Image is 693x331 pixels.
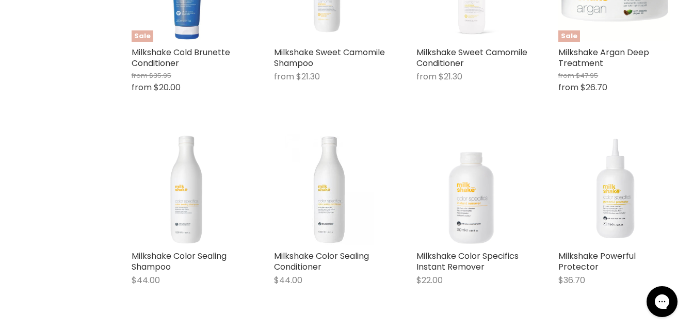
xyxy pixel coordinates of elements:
span: $21.30 [296,71,320,82]
a: Milkshake Color Sealing Conditioner [274,250,369,273]
span: $35.95 [149,71,171,80]
img: Milkshake Color Sealing Shampoo [132,134,243,245]
span: $22.00 [416,274,443,286]
span: $26.70 [581,81,607,93]
a: Milkshake Powerful Protector [558,250,636,273]
a: Milkshake Color Specifics Instant Remover [416,250,519,273]
span: $20.00 [154,81,181,93]
img: Milkshake Color Specifics Instant Remover [416,134,528,245]
a: Milkshake Sweet Camomile Conditioner [416,46,527,69]
iframe: Gorgias live chat messenger [641,283,683,321]
img: Milkshake Powerful Protector [558,134,670,245]
a: Milkshake Sweet Camomile Shampoo [274,46,385,69]
span: Sale [132,30,153,42]
span: from [132,71,148,80]
span: $36.70 [558,274,585,286]
span: $44.00 [132,274,160,286]
span: from [558,71,574,80]
span: $44.00 [274,274,302,286]
a: Milkshake Color Sealing Shampoo [132,250,227,273]
span: from [274,71,294,82]
span: Sale [558,30,580,42]
a: Milkshake Cold Brunette Conditioner [132,46,230,69]
span: from [132,81,152,93]
span: from [416,71,437,82]
a: Milkshake Argan Deep Treatment [558,46,649,69]
span: $47.95 [576,71,598,80]
img: Milkshake Color Sealing Conditioner [274,134,385,245]
span: $21.30 [439,71,462,82]
span: from [558,81,578,93]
